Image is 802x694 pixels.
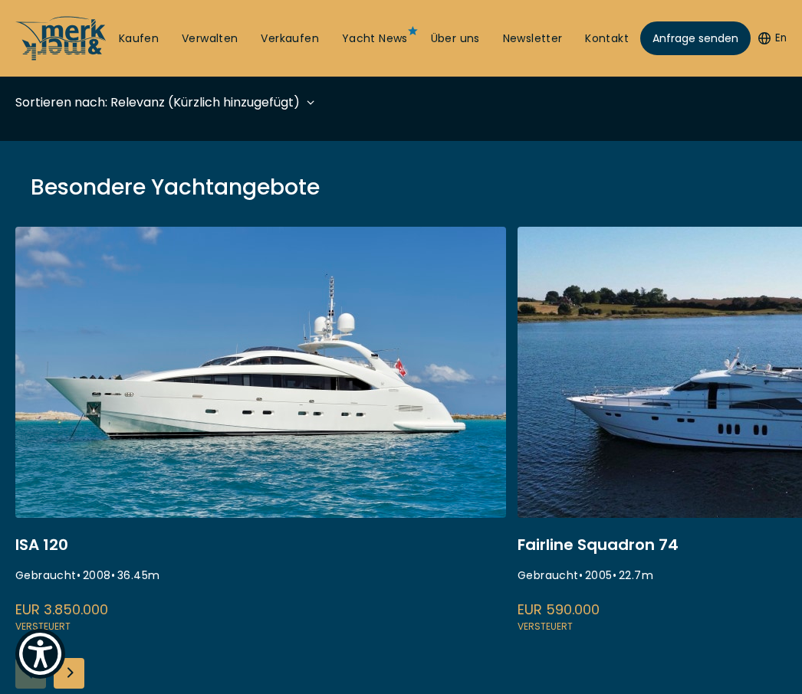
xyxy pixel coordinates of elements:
a: Kontakt [585,31,629,47]
div: Next slide [54,658,84,689]
button: En [758,31,787,46]
a: Verkaufen [261,31,319,47]
a: Verwalten [182,31,238,47]
span: Anfrage senden [652,31,738,47]
a: Yacht News [342,31,408,47]
a: Über uns [431,31,480,47]
a: Kaufen [119,31,159,47]
a: Newsletter [503,31,563,47]
div: Sortieren nach: Relevanz (Kürzlich hinzugefügt) [15,93,300,112]
button: Show Accessibility Preferences [15,629,65,679]
a: Anfrage senden [640,21,751,55]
